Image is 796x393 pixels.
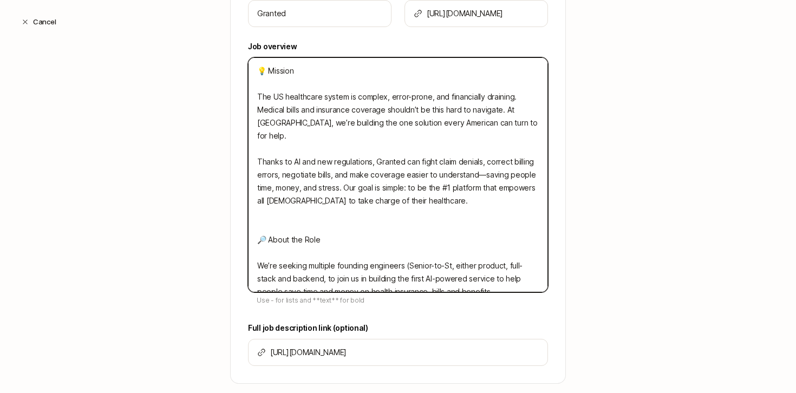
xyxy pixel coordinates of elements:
[270,346,539,359] input: Add link
[248,322,548,335] label: Full job description link (optional)
[13,12,64,31] button: Cancel
[248,40,548,53] label: Job overview
[257,296,364,304] span: Use - for lists and **text** for bold
[248,57,548,292] textarea: 💡 Mission The US healthcare system is complex, error-prone, and financially draining. Medical bil...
